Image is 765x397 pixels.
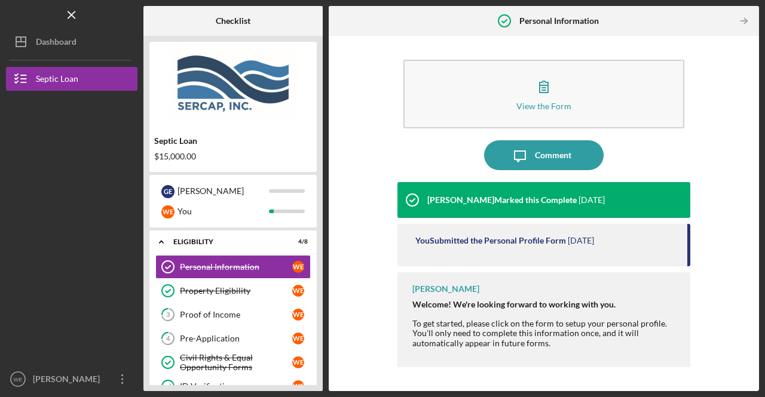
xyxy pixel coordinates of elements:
div: W E [292,333,304,344]
div: To get started, please click on the form to setup your personal profile. You'll only need to comp... [412,300,678,347]
div: G E [161,185,175,198]
div: Proof of Income [180,310,292,319]
button: WE[PERSON_NAME] [6,367,137,391]
button: Septic Loan [6,67,137,91]
div: View the Form [516,101,571,110]
div: $15,000.00 [154,152,312,161]
a: Personal InformationWE [155,255,311,279]
div: Eligibility [173,238,278,245]
strong: Welcome! We're looking forward to working with you. [412,299,616,309]
div: You [178,201,269,221]
div: W E [161,205,175,218]
button: View the Form [403,60,684,128]
tspan: 3 [166,311,170,319]
div: Septic Loan [154,136,312,146]
tspan: 4 [166,335,170,343]
time: 2025-07-30 18:36 [568,236,594,245]
div: W E [292,380,304,392]
a: 4Pre-ApplicationWE [155,327,311,350]
b: Checklist [216,16,250,26]
button: Comment [484,140,604,170]
div: Civil Rights & Equal Opportunity Forms [180,353,292,372]
div: You Submitted the Personal Profile Form [415,236,566,245]
div: [PERSON_NAME] [30,367,108,394]
text: WE [13,376,22,383]
div: Personal Information [180,262,292,272]
button: Dashboard [6,30,137,54]
div: 4 / 8 [286,238,308,245]
div: W E [292,309,304,321]
div: W E [292,285,304,297]
a: Property EligibilityWE [155,279,311,303]
div: [PERSON_NAME] [178,181,269,201]
img: Product logo [149,48,317,119]
div: [PERSON_NAME] Marked this Complete [427,195,577,205]
div: Septic Loan [36,67,78,94]
b: Personal Information [519,16,599,26]
div: W E [292,261,304,273]
div: [PERSON_NAME] [412,284,479,294]
a: Civil Rights & Equal Opportunity FormsWE [155,350,311,374]
div: W E [292,356,304,368]
div: Dashboard [36,30,76,57]
time: 2025-08-07 21:23 [579,195,605,205]
div: Pre-Application [180,334,292,343]
div: Property Eligibility [180,286,292,296]
div: Comment [535,140,571,170]
div: ID Verification [180,381,292,391]
a: 3Proof of IncomeWE [155,303,311,327]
